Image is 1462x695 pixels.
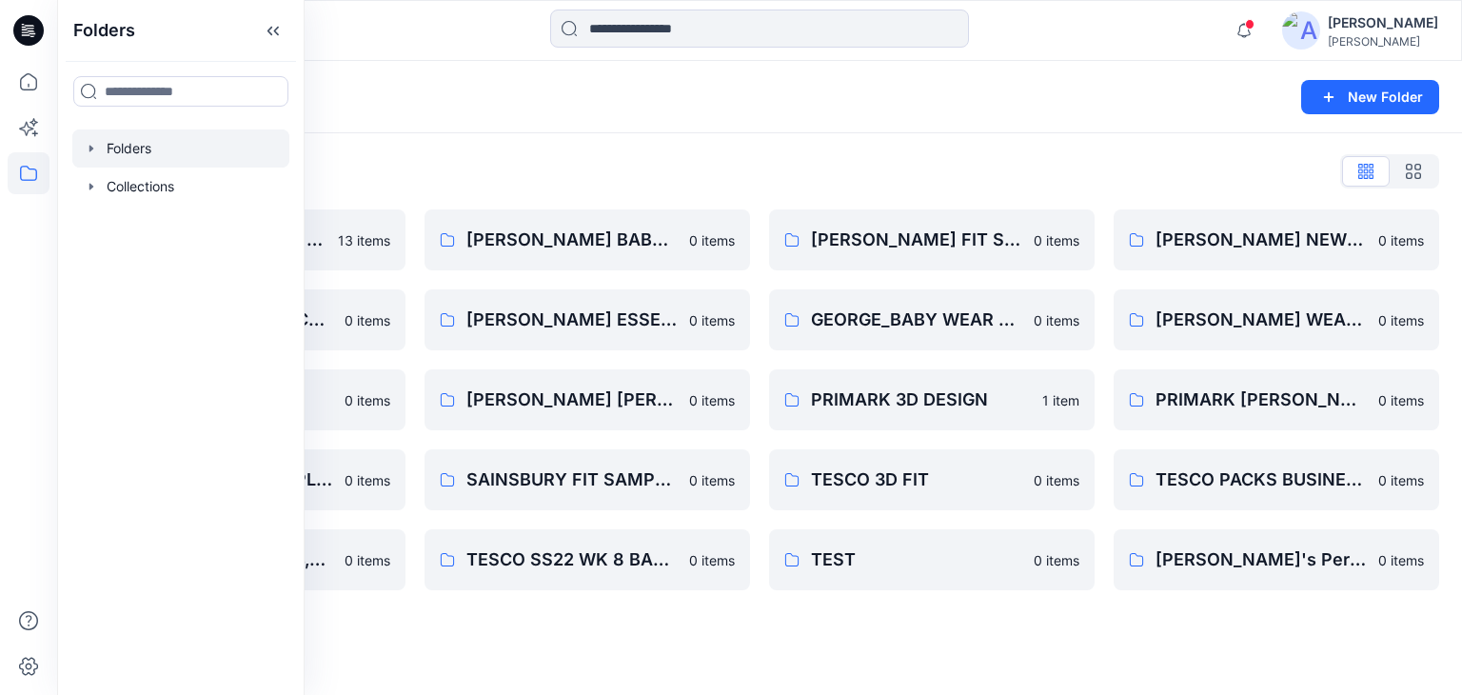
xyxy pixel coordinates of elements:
[1328,34,1438,49] div: [PERSON_NAME]
[769,369,1095,430] a: PRIMARK 3D DESIGN1 item
[1156,467,1367,493] p: TESCO PACKS BUSINESS
[769,209,1095,270] a: [PERSON_NAME] FIT SAMPLES0 items
[345,550,390,570] p: 0 items
[811,307,1022,333] p: GEORGE_BABY WEAR BOYS
[811,387,1031,413] p: PRIMARK 3D DESIGN
[1034,470,1079,490] p: 0 items
[769,449,1095,510] a: TESCO 3D FIT0 items
[689,470,735,490] p: 0 items
[345,390,390,410] p: 0 items
[1114,529,1439,590] a: [PERSON_NAME]'s Personal Zone0 items
[1114,289,1439,350] a: [PERSON_NAME] WEAR GIRLS & UNISEX0 items
[1156,307,1367,333] p: [PERSON_NAME] WEAR GIRLS & UNISEX
[425,209,750,270] a: [PERSON_NAME] BABY WEAR GIRLS & UNISEX CONSTRCTION CHANGE0 items
[466,467,678,493] p: SAINSBURY FIT SAMPLES
[1156,387,1367,413] p: PRIMARK [PERSON_NAME]
[466,307,678,333] p: [PERSON_NAME] ESSENTIAL
[466,227,678,253] p: [PERSON_NAME] BABY WEAR GIRLS & UNISEX CONSTRCTION CHANGE
[1042,390,1079,410] p: 1 item
[1378,310,1424,330] p: 0 items
[1378,550,1424,570] p: 0 items
[425,369,750,430] a: [PERSON_NAME] [PERSON_NAME] NEW PRODUCTS0 items
[811,467,1022,493] p: TESCO 3D FIT
[425,289,750,350] a: [PERSON_NAME] ESSENTIAL0 items
[1114,369,1439,430] a: PRIMARK [PERSON_NAME]0 items
[1156,546,1367,573] p: [PERSON_NAME]'s Personal Zone
[811,546,1022,573] p: TEST
[689,230,735,250] p: 0 items
[811,227,1022,253] p: [PERSON_NAME] FIT SAMPLES
[1034,310,1079,330] p: 0 items
[769,289,1095,350] a: GEORGE_BABY WEAR BOYS0 items
[1114,209,1439,270] a: [PERSON_NAME] NEW PRODUCTS0 items
[1034,230,1079,250] p: 0 items
[1378,470,1424,490] p: 0 items
[1328,11,1438,34] div: [PERSON_NAME]
[1378,390,1424,410] p: 0 items
[689,390,735,410] p: 0 items
[769,529,1095,590] a: TEST0 items
[1034,550,1079,570] p: 0 items
[1156,227,1367,253] p: [PERSON_NAME] NEW PRODUCTS
[466,387,678,413] p: [PERSON_NAME] [PERSON_NAME] NEW PRODUCTS
[1114,449,1439,510] a: TESCO PACKS BUSINESS0 items
[1378,230,1424,250] p: 0 items
[425,529,750,590] a: TESCO SS22 WK 8 BABY EVENT0 items
[338,230,390,250] p: 13 items
[1301,80,1439,114] button: New Folder
[689,550,735,570] p: 0 items
[1282,11,1320,50] img: avatar
[345,310,390,330] p: 0 items
[466,546,678,573] p: TESCO SS22 WK 8 BABY EVENT
[345,470,390,490] p: 0 items
[689,310,735,330] p: 0 items
[425,449,750,510] a: SAINSBURY FIT SAMPLES0 items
